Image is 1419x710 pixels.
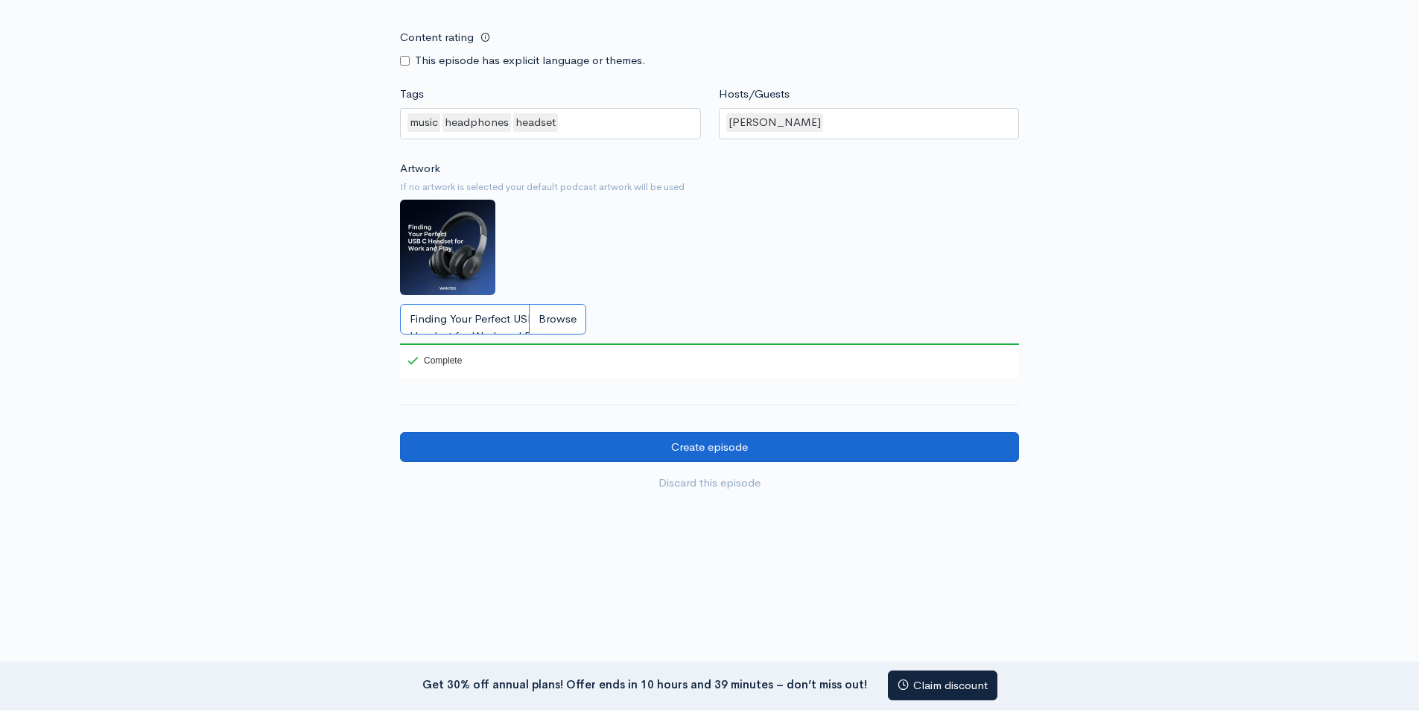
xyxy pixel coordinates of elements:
div: headphones [442,113,511,132]
div: Complete [400,343,465,378]
input: Create episode [400,432,1019,463]
small: If no artwork is selected your default podcast artwork will be used [400,180,1019,194]
label: This episode has explicit language or themes. [415,52,646,69]
div: [PERSON_NAME] [726,113,823,132]
a: Discard this episode [400,468,1019,498]
div: Complete [407,356,462,365]
label: Artwork [400,160,440,177]
label: Content rating [400,22,474,53]
div: headset [513,113,558,132]
div: music [407,113,440,132]
label: Hosts/Guests [719,86,790,103]
label: Tags [400,86,424,103]
a: Claim discount [888,671,997,701]
div: 100% [400,343,1019,345]
strong: Get 30% off annual plans! Offer ends in 10 hours and 39 minutes – don’t miss out! [422,676,867,691]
